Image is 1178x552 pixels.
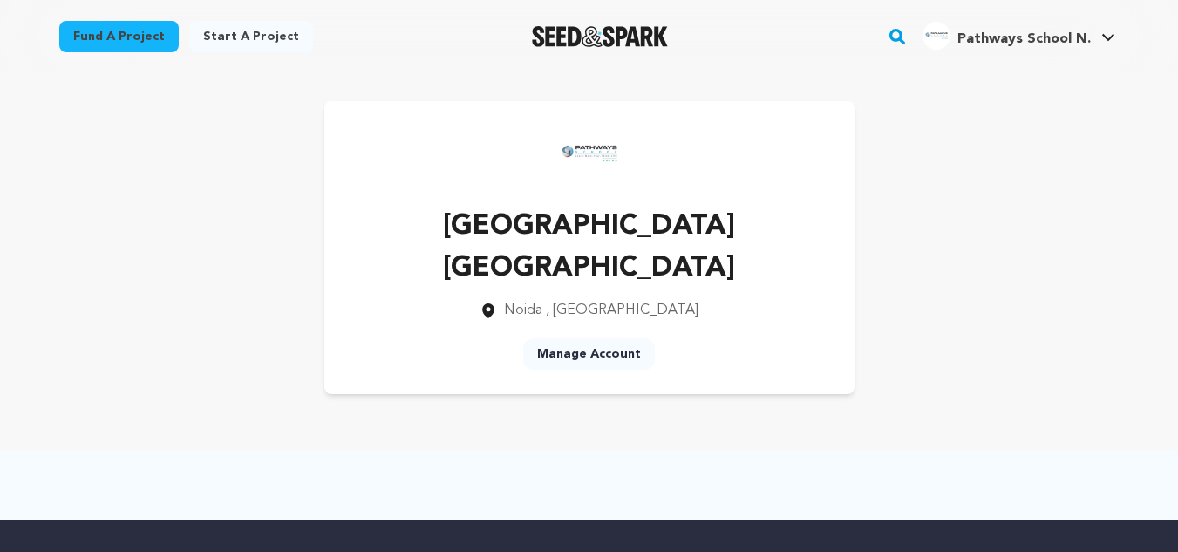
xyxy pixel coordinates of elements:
div: Pathways School N.'s Profile [923,22,1091,50]
span: Noida [504,303,542,317]
img: 043bfb681f27454a.png [923,22,950,50]
p: [GEOGRAPHIC_DATA] [GEOGRAPHIC_DATA] [352,206,827,290]
a: Start a project [189,21,313,52]
a: Seed&Spark Homepage [532,26,669,47]
a: Pathways School N.'s Profile [919,18,1119,50]
span: , [GEOGRAPHIC_DATA] [546,303,698,317]
span: Pathways School N. [957,32,1091,46]
a: Manage Account [523,338,655,370]
img: Seed&Spark Logo Dark Mode [532,26,669,47]
span: Pathways School N.'s Profile [919,18,1119,55]
a: Fund a project [59,21,179,52]
img: https://seedandspark-static.s3.us-east-2.amazonaws.com/images/User/002/310/756/medium/043bfb681f2... [555,119,624,188]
